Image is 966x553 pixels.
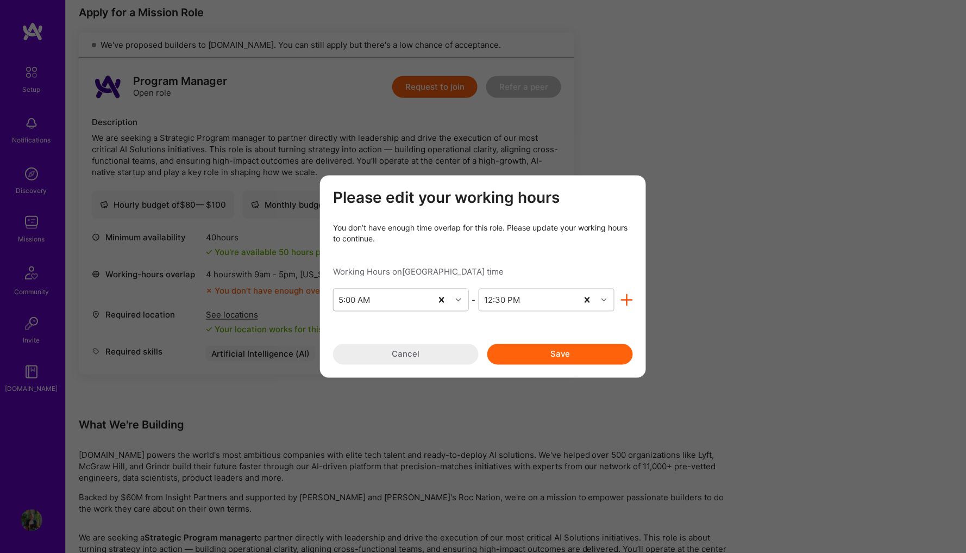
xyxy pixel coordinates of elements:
[469,294,479,306] div: -
[456,297,461,303] i: icon Chevron
[601,297,607,303] i: icon Chevron
[339,294,371,306] div: 5:00 AM
[333,266,633,278] div: Working Hours on [GEOGRAPHIC_DATA] time
[484,294,520,306] div: 12:30 PM
[487,344,633,365] button: Save
[333,344,479,365] button: Cancel
[333,222,633,245] div: You don’t have enough time overlap for this role. Please update your working hours to continue.
[320,175,646,378] div: modal
[333,188,633,207] h3: Please edit your working hours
